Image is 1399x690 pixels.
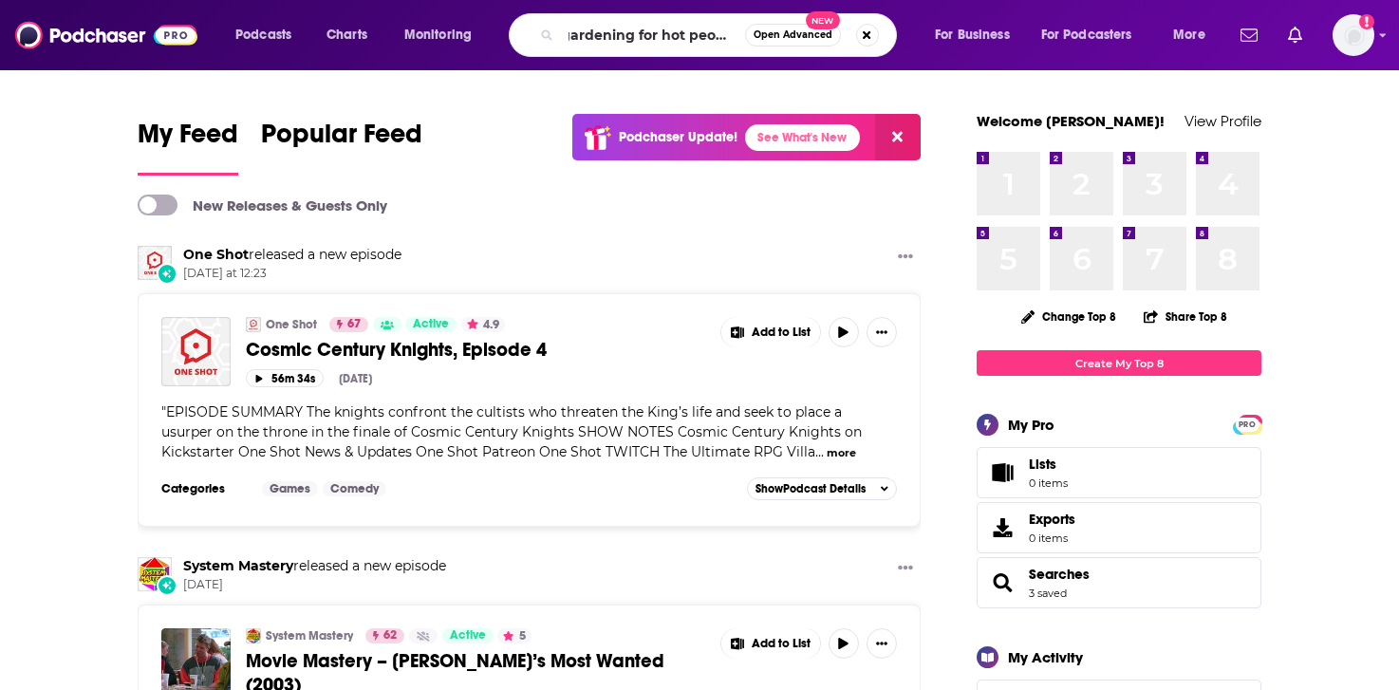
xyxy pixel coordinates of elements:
[752,326,811,340] span: Add to List
[867,628,897,659] button: Show More Button
[405,317,457,332] a: Active
[326,22,367,48] span: Charts
[1333,14,1374,56] span: Logged in as RebeccaThomas9000
[561,20,745,50] input: Search podcasts, credits, & more...
[157,575,177,596] div: New Episode
[755,482,866,495] span: Show Podcast Details
[183,246,401,264] h3: released a new episode
[1280,19,1310,51] a: Show notifications dropdown
[138,118,238,161] span: My Feed
[497,628,532,643] button: 5
[365,628,404,643] a: 62
[1008,416,1054,434] div: My Pro
[339,372,372,385] div: [DATE]
[721,628,820,659] button: Show More Button
[1008,648,1083,666] div: My Activity
[246,338,707,362] a: Cosmic Century Knights, Episode 4
[442,628,494,643] a: Active
[266,317,317,332] a: One Shot
[983,514,1021,541] span: Exports
[266,628,353,643] a: System Mastery
[1233,19,1265,51] a: Show notifications dropdown
[745,124,860,151] a: See What's New
[413,315,449,334] span: Active
[183,266,401,282] span: [DATE] at 12:23
[1160,20,1229,50] button: open menu
[1029,566,1090,583] a: Searches
[261,118,422,161] span: Popular Feed
[977,557,1261,608] span: Searches
[246,338,547,362] span: Cosmic Century Knights, Episode 4
[977,112,1165,130] a: Welcome [PERSON_NAME]!
[827,445,856,461] button: more
[222,20,316,50] button: open menu
[1029,456,1056,473] span: Lists
[157,263,177,284] div: New Episode
[977,502,1261,553] a: Exports
[1333,14,1374,56] button: Show profile menu
[752,637,811,651] span: Add to List
[261,118,422,176] a: Popular Feed
[1359,14,1374,29] svg: Add a profile image
[1029,531,1075,545] span: 0 items
[890,246,921,270] button: Show More Button
[1029,511,1075,528] span: Exports
[1236,418,1259,432] span: PRO
[806,11,840,29] span: New
[527,13,915,57] div: Search podcasts, credits, & more...
[867,317,897,347] button: Show More Button
[935,22,1010,48] span: For Business
[977,350,1261,376] a: Create My Top 8
[461,317,505,332] button: 4.9
[1029,20,1160,50] button: open menu
[383,626,397,645] span: 62
[235,22,291,48] span: Podcasts
[262,481,318,496] a: Games
[183,246,249,263] a: One Shot
[138,557,172,591] img: System Mastery
[15,17,197,53] img: Podchaser - Follow, Share and Rate Podcasts
[161,317,231,386] img: Cosmic Century Knights, Episode 4
[1041,22,1132,48] span: For Podcasters
[1029,456,1068,473] span: Lists
[983,459,1021,486] span: Lists
[1236,417,1259,431] a: PRO
[754,30,832,40] span: Open Advanced
[347,315,361,334] span: 67
[183,557,293,574] a: System Mastery
[1173,22,1205,48] span: More
[1029,476,1068,490] span: 0 items
[404,22,472,48] span: Monitoring
[138,118,238,176] a: My Feed
[977,447,1261,498] a: Lists
[161,403,862,460] span: "
[183,577,446,593] span: [DATE]
[246,628,261,643] img: System Mastery
[314,20,379,50] a: Charts
[745,24,841,47] button: Open AdvancedNew
[183,557,446,575] h3: released a new episode
[323,481,386,496] a: Comedy
[1010,305,1128,328] button: Change Top 8
[450,626,486,645] span: Active
[329,317,368,332] a: 67
[161,403,862,460] span: EPISODE SUMMARY The knights confront the cultists who threaten the King’s life and seek to place ...
[922,20,1034,50] button: open menu
[161,481,247,496] h3: Categories
[138,195,387,215] a: New Releases & Guests Only
[138,246,172,280] img: One Shot
[246,369,324,387] button: 56m 34s
[747,477,897,500] button: ShowPodcast Details
[1333,14,1374,56] img: User Profile
[1184,112,1261,130] a: View Profile
[815,443,824,460] span: ...
[246,317,261,332] img: One Shot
